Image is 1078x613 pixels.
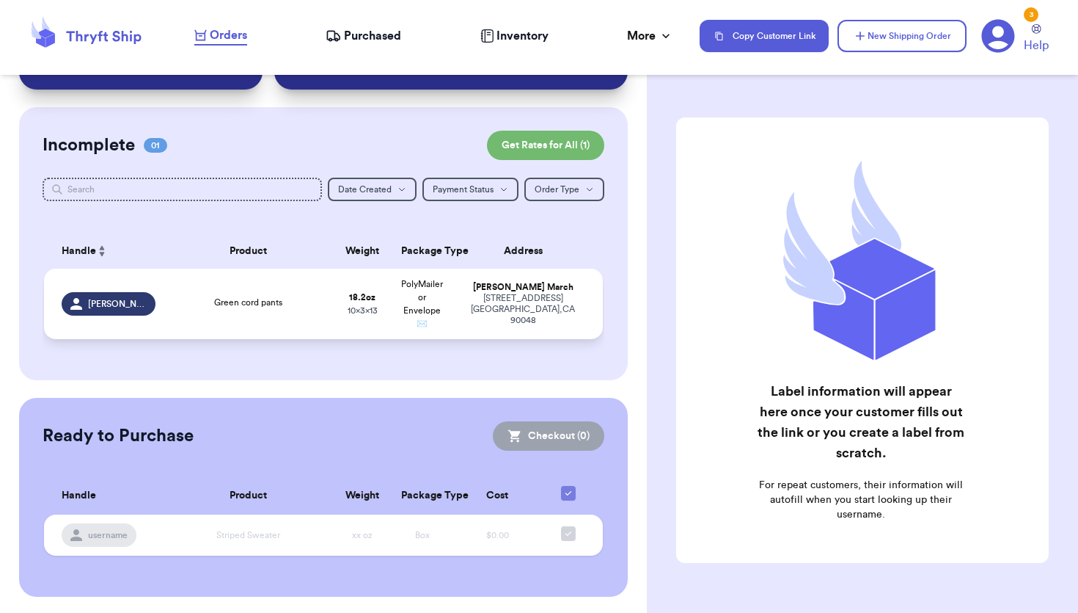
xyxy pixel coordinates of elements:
[452,477,543,515] th: Cost
[1024,7,1038,22] div: 3
[757,381,964,463] h2: Label information will appear here once your customer fills out the link or you create a label fr...
[422,178,518,201] button: Payment Status
[349,293,375,302] strong: 18.2 oz
[216,531,280,540] span: Striped Sweater
[194,26,247,46] a: Orders
[486,531,509,540] span: $0.00
[88,529,128,541] span: username
[433,185,494,194] span: Payment Status
[344,27,401,45] span: Purchased
[392,233,452,269] th: Package Type
[535,185,579,194] span: Order Type
[43,178,321,201] input: Search
[461,282,585,293] div: [PERSON_NAME] March
[392,477,452,515] th: Package Type
[62,488,96,504] span: Handle
[88,298,147,310] span: [PERSON_NAME]
[415,531,430,540] span: Box
[461,293,585,326] div: [STREET_ADDRESS] [GEOGRAPHIC_DATA] , CA 90048
[332,477,392,515] th: Weight
[452,233,603,269] th: Address
[487,131,604,160] button: Get Rates for All (1)
[328,178,417,201] button: Date Created
[214,298,282,307] span: Green cord pants
[164,477,332,515] th: Product
[332,233,392,269] th: Weight
[837,20,967,52] button: New Shipping Order
[700,20,829,52] button: Copy Customer Link
[96,242,108,260] button: Sort ascending
[480,27,549,45] a: Inventory
[43,424,194,448] h2: Ready to Purchase
[326,27,401,45] a: Purchased
[338,185,392,194] span: Date Created
[43,134,135,157] h2: Incomplete
[627,27,673,45] div: More
[144,138,167,153] span: 01
[524,178,604,201] button: Order Type
[757,478,964,522] p: For repeat customers, their information will autofill when you start looking up their username.
[210,26,247,44] span: Orders
[493,421,604,451] button: Checkout (0)
[348,306,378,315] span: 10 x 3 x 13
[496,27,549,45] span: Inventory
[62,244,96,259] span: Handle
[1024,24,1049,54] a: Help
[1024,37,1049,54] span: Help
[164,233,332,269] th: Product
[401,280,443,328] span: PolyMailer or Envelope ✉️
[981,19,1015,53] a: 3
[352,531,373,540] span: xx oz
